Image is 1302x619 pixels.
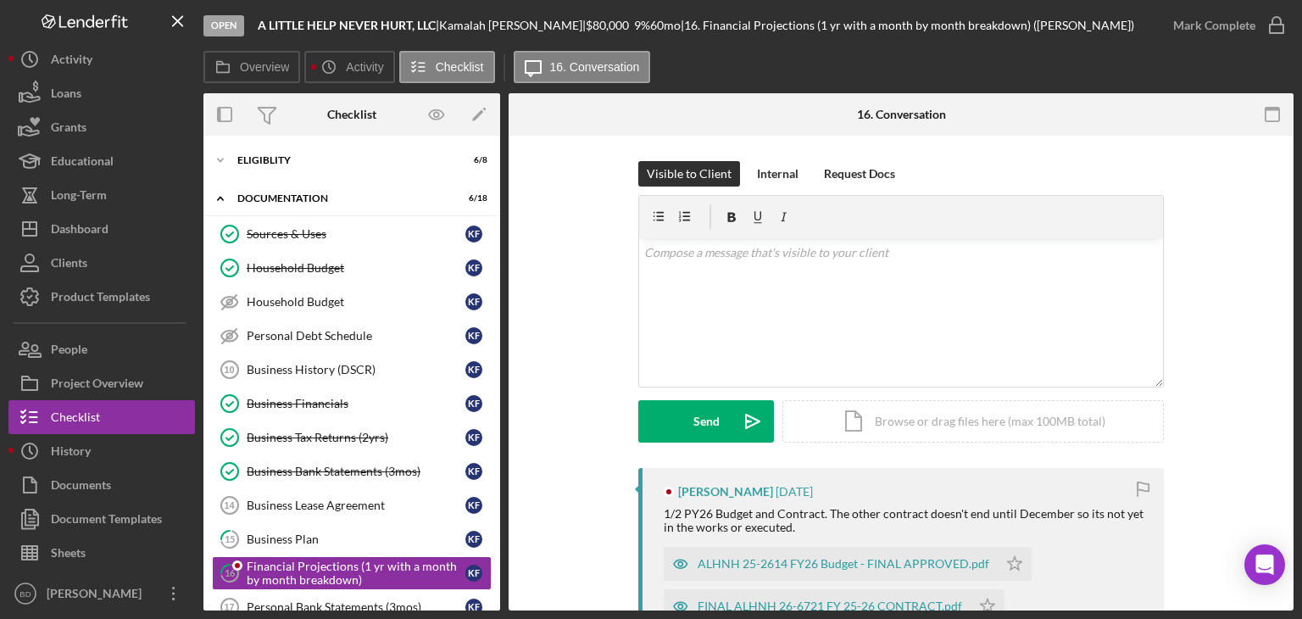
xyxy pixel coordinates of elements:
[51,246,87,284] div: Clients
[247,431,465,444] div: Business Tax Returns (2yrs)
[514,51,651,83] button: 16. Conversation
[465,327,482,344] div: K F
[225,533,235,544] tspan: 15
[698,557,989,571] div: ALHNH 25-2614 FY26 Budget - FINAL APPROVED.pdf
[465,259,482,276] div: K F
[51,144,114,182] div: Educational
[212,387,492,421] a: Business FinancialsKF
[550,60,640,74] label: 16. Conversation
[247,560,465,587] div: Financial Projections (1 yr with a month by month breakdown)
[51,76,81,114] div: Loans
[51,502,162,540] div: Document Templates
[51,178,107,216] div: Long-Term
[212,522,492,556] a: 15Business PlanKF
[748,161,807,187] button: Internal
[212,285,492,319] a: Household BudgetKF
[586,18,629,32] span: $80,000
[212,353,492,387] a: 10Business History (DSCR)KF
[664,507,1147,534] div: 1/2 PY26 Budget and Contract. The other contract doesn't end until December so its not yet in the...
[650,19,681,32] div: 60 mo
[8,76,195,110] a: Loans
[8,280,195,314] button: Product Templates
[8,144,195,178] button: Educational
[815,161,904,187] button: Request Docs
[638,400,774,443] button: Send
[465,497,482,514] div: K F
[698,599,962,613] div: FINAL ALHNH 26-6721 FY 25-26 CONTRACT.pdf
[212,488,492,522] a: 14Business Lease AgreementKF
[8,536,195,570] button: Sheets
[258,19,439,32] div: |
[224,602,234,612] tspan: 17
[1173,8,1255,42] div: Mark Complete
[247,465,465,478] div: Business Bank Statements (3mos)
[681,19,1134,32] div: | 16. Financial Projections (1 yr with a month by month breakdown) ([PERSON_NAME])
[247,533,465,546] div: Business Plan
[8,212,195,246] button: Dashboard
[465,293,482,310] div: K F
[8,400,195,434] button: Checklist
[212,251,492,285] a: Household BudgetKF
[51,42,92,81] div: Activity
[304,51,394,83] button: Activity
[8,246,195,280] button: Clients
[634,19,650,32] div: 9 %
[203,51,300,83] button: Overview
[258,18,436,32] b: A LITTLE HELP NEVER HURT, LLC
[247,363,465,376] div: Business History (DSCR)
[212,454,492,488] a: Business Bank Statements (3mos)KF
[465,429,482,446] div: K F
[465,599,482,616] div: K F
[8,110,195,144] button: Grants
[247,261,465,275] div: Household Budget
[8,42,195,76] button: Activity
[439,19,586,32] div: Kamalah [PERSON_NAME] |
[247,295,465,309] div: Household Budget
[8,468,195,502] a: Documents
[757,161,798,187] div: Internal
[247,329,465,343] div: Personal Debt Schedule
[42,577,153,615] div: [PERSON_NAME]
[8,178,195,212] button: Long-Term
[224,500,235,510] tspan: 14
[225,567,236,578] tspan: 16
[638,161,740,187] button: Visible to Client
[51,536,86,574] div: Sheets
[51,280,150,318] div: Product Templates
[8,332,195,366] button: People
[647,161,732,187] div: Visible to Client
[465,463,482,480] div: K F
[240,60,289,74] label: Overview
[19,589,31,599] text: BD
[51,110,86,148] div: Grants
[457,193,487,204] div: 6 / 18
[247,397,465,410] div: Business Financials
[664,547,1032,581] button: ALHNH 25-2614 FY26 Budget - FINAL APPROVED.pdf
[8,577,195,611] button: BD[PERSON_NAME]
[8,366,195,400] button: Project Overview
[678,485,773,499] div: [PERSON_NAME]
[8,434,195,468] button: History
[212,421,492,454] a: Business Tax Returns (2yrs)KF
[247,499,465,512] div: Business Lease Agreement
[457,155,487,165] div: 6 / 8
[237,155,445,165] div: Eligiblity
[237,193,445,204] div: Documentation
[247,600,465,614] div: Personal Bank Statements (3mos)
[465,531,482,548] div: K F
[824,161,895,187] div: Request Docs
[436,60,484,74] label: Checklist
[212,319,492,353] a: Personal Debt ScheduleKF
[51,366,143,404] div: Project Overview
[8,502,195,536] button: Document Templates
[465,395,482,412] div: K F
[212,556,492,590] a: 16Financial Projections (1 yr with a month by month breakdown)KF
